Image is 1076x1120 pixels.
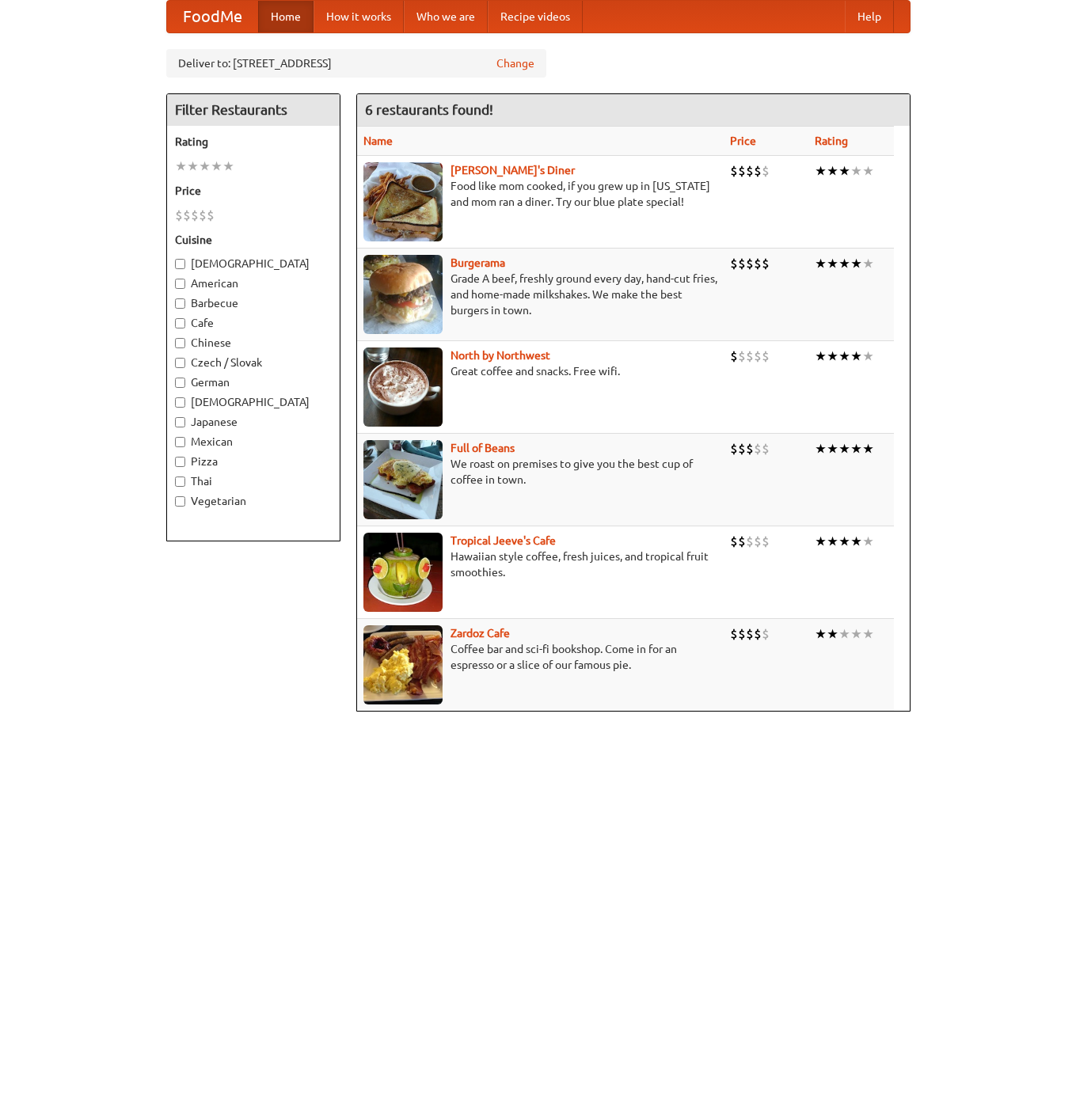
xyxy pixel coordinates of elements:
[738,440,746,457] li: $
[730,162,738,180] li: $
[815,162,827,180] li: ★
[258,1,314,32] a: Home
[314,1,404,32] a: How it works
[488,1,583,32] a: Recipe videos
[754,347,762,365] li: $
[175,496,185,507] input: Vegetarian
[815,135,848,147] a: Rating
[754,625,762,643] li: $
[211,158,222,175] li: ★
[862,625,874,643] li: ★
[738,625,746,643] li: $
[175,434,332,450] label: Mexican
[730,533,738,550] li: $
[175,259,185,269] input: [DEMOGRAPHIC_DATA]
[175,355,332,370] label: Czech / Slovak
[363,625,443,704] img: zardoz.jpg
[754,255,762,272] li: $
[746,533,754,550] li: $
[175,335,332,351] label: Chinese
[199,207,207,224] li: $
[175,207,183,224] li: $
[496,55,534,71] a: Change
[175,315,332,331] label: Cafe
[363,533,443,612] img: jeeves.jpg
[862,255,874,272] li: ★
[862,162,874,180] li: ★
[850,440,862,457] li: ★
[815,625,827,643] li: ★
[363,363,717,379] p: Great coffee and snacks. Free wifi.
[827,440,838,457] li: ★
[762,162,770,180] li: $
[451,534,556,547] a: Tropical Jeeve's Cafe
[862,347,874,365] li: ★
[363,456,717,488] p: We roast on premises to give you the best cup of coffee in town.
[175,358,185,368] input: Czech / Slovak
[363,255,443,334] img: burgerama.jpg
[738,255,746,272] li: $
[451,164,575,177] a: [PERSON_NAME]'s Diner
[175,397,185,408] input: [DEMOGRAPHIC_DATA]
[862,440,874,457] li: ★
[175,414,332,430] label: Japanese
[175,417,185,427] input: Japanese
[175,473,332,489] label: Thai
[815,440,827,457] li: ★
[730,135,756,147] a: Price
[175,275,332,291] label: American
[207,207,215,224] li: $
[838,625,850,643] li: ★
[738,347,746,365] li: $
[746,440,754,457] li: $
[838,255,850,272] li: ★
[363,162,443,241] img: sallys.jpg
[850,162,862,180] li: ★
[199,158,211,175] li: ★
[827,625,838,643] li: ★
[827,255,838,272] li: ★
[363,440,443,519] img: beans.jpg
[175,183,332,199] h5: Price
[363,641,717,673] p: Coffee bar and sci-fi bookshop. Come in for an espresso or a slice of our famous pie.
[815,347,827,365] li: ★
[746,162,754,180] li: $
[815,255,827,272] li: ★
[451,256,505,269] a: Burgerama
[175,476,185,487] input: Thai
[167,1,258,32] a: FoodMe
[850,347,862,365] li: ★
[175,394,332,410] label: [DEMOGRAPHIC_DATA]
[451,627,510,640] a: Zardoz Cafe
[363,178,717,210] p: Food like mom cooked, if you grew up in [US_STATE] and mom ran a diner. Try our blue plate special!
[754,533,762,550] li: $
[175,457,185,467] input: Pizza
[175,256,332,271] label: [DEMOGRAPHIC_DATA]
[175,454,332,469] label: Pizza
[838,440,850,457] li: ★
[175,232,332,248] h5: Cuisine
[762,625,770,643] li: $
[838,162,850,180] li: ★
[754,440,762,457] li: $
[746,255,754,272] li: $
[827,162,838,180] li: ★
[746,625,754,643] li: $
[827,533,838,550] li: ★
[175,378,185,388] input: German
[762,533,770,550] li: $
[175,298,185,309] input: Barbecue
[746,347,754,365] li: $
[175,437,185,447] input: Mexican
[167,94,340,126] h4: Filter Restaurants
[191,207,199,224] li: $
[845,1,894,32] a: Help
[838,533,850,550] li: ★
[838,347,850,365] li: ★
[762,347,770,365] li: $
[862,533,874,550] li: ★
[363,549,717,580] p: Hawaiian style coffee, fresh juices, and tropical fruit smoothies.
